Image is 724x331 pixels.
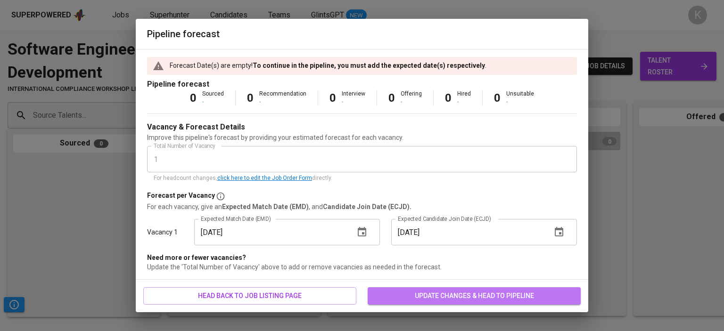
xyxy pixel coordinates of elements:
[147,121,245,133] p: Vacancy & Forecast Details
[368,287,581,305] button: update changes & head to pipeline
[147,191,215,202] p: Forecast per Vacancy
[247,91,254,105] b: 0
[217,175,312,181] a: click here to edit the Job Order Form
[457,90,471,106] div: Hired
[190,91,197,105] b: 0
[457,98,471,106] div: -
[342,98,365,106] div: -
[342,90,365,106] div: Interview
[147,202,577,211] p: For each vacancy, give an , and
[154,174,570,183] p: For headcount changes, directly.
[506,90,534,106] div: Unsuitable
[375,290,573,302] span: update changes & head to pipeline
[151,290,349,302] span: head back to job listing page
[388,91,395,105] b: 0
[323,203,411,210] b: Candidate Join Date (ECJD).
[329,91,336,105] b: 0
[147,262,577,272] p: Update the 'Total Number of Vacancy' above to add or remove vacancies as needed in the forecast.
[259,90,306,106] div: Recommendation
[259,98,306,106] div: -
[147,133,577,142] p: Improve this pipeline's forecast by providing your estimated forecast for each vacancy.
[222,203,309,210] b: Expected Match Date (EMD)
[170,61,486,70] p: Forecast Date(s) are empty! .
[494,91,501,105] b: 0
[147,79,577,90] p: Pipeline forecast
[445,91,452,105] b: 0
[202,98,224,106] div: -
[147,253,577,262] p: Need more or fewer vacancies?
[506,98,534,106] div: -
[401,90,422,106] div: Offering
[147,227,178,237] p: Vacancy 1
[143,287,356,305] button: head back to job listing page
[202,90,224,106] div: Sourced
[147,26,577,41] h6: Pipeline forecast
[253,62,485,69] b: To continue in the pipeline, you must add the expected date(s) respectively
[401,98,422,106] div: -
